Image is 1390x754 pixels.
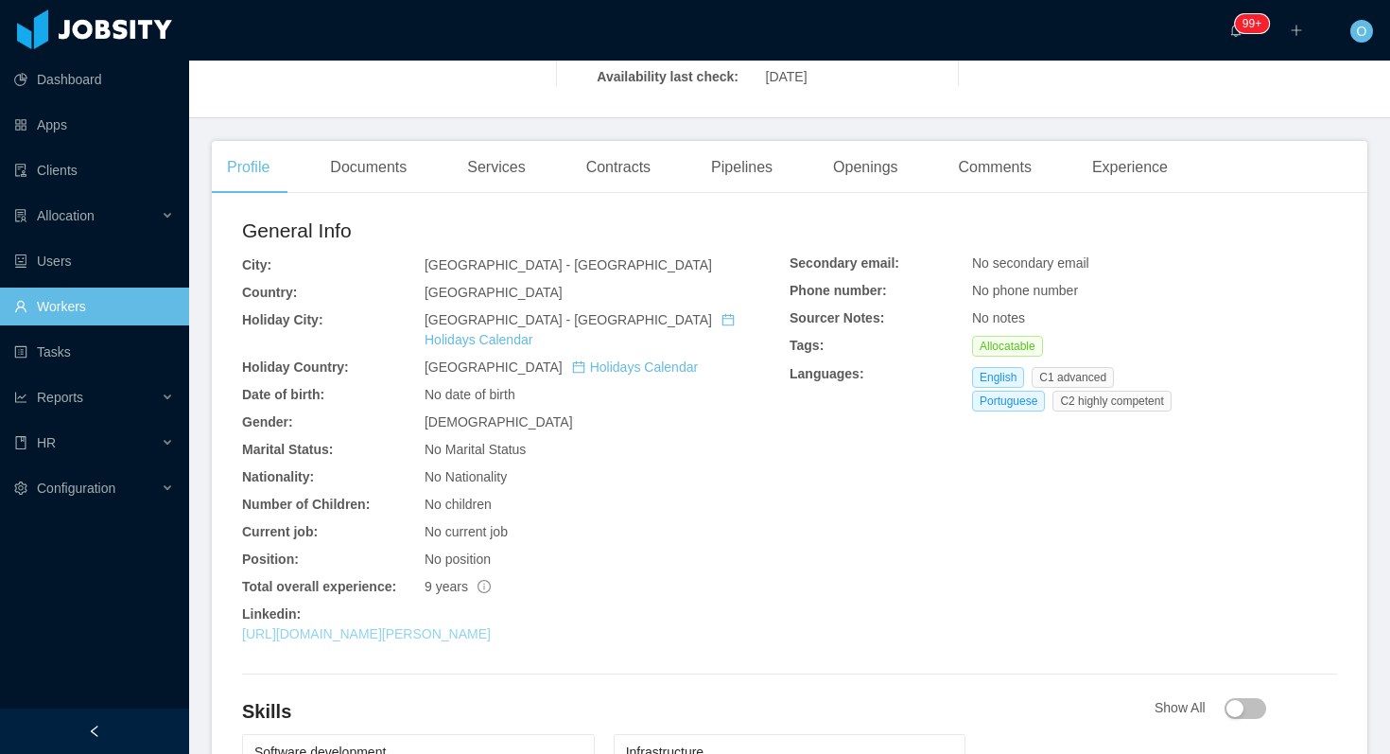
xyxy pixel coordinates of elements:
[790,310,884,325] b: Sourcer Notes:
[14,61,174,98] a: icon: pie-chartDashboard
[242,285,297,300] b: Country:
[14,288,174,325] a: icon: userWorkers
[425,359,698,375] span: [GEOGRAPHIC_DATA]
[242,524,318,539] b: Current job:
[14,391,27,404] i: icon: line-chart
[242,469,314,484] b: Nationality:
[425,552,491,567] span: No position
[478,580,491,593] span: info-circle
[790,255,899,271] b: Secondary email:
[242,497,370,512] b: Number of Children:
[696,141,788,194] div: Pipelines
[452,141,540,194] div: Services
[1077,141,1183,194] div: Experience
[1357,20,1367,43] span: O
[972,283,1078,298] span: No phone number
[14,106,174,144] a: icon: appstoreApps
[790,366,864,381] b: Languages:
[1235,14,1269,33] sup: 1637
[242,698,1155,725] h4: Skills
[597,69,738,84] b: Availability last check:
[14,333,174,371] a: icon: profileTasks
[242,442,333,457] b: Marital Status:
[790,338,824,353] b: Tags:
[37,390,83,405] span: Reports
[425,524,508,539] span: No current job
[1052,391,1171,412] span: C2 highly competent
[818,141,913,194] div: Openings
[242,216,790,246] h2: General Info
[14,242,174,280] a: icon: robotUsers
[37,481,115,496] span: Configuration
[972,255,1089,271] span: No secondary email
[242,606,301,622] b: Linkedin:
[972,367,1024,388] span: English
[242,552,299,567] b: Position:
[37,435,56,450] span: HR
[425,469,507,484] span: No Nationality
[572,359,698,375] a: icon: calendarHolidays Calendar
[425,312,739,347] span: [GEOGRAPHIC_DATA] - [GEOGRAPHIC_DATA]
[242,312,323,327] b: Holiday City:
[972,391,1045,412] span: Portuguese
[425,257,712,272] span: [GEOGRAPHIC_DATA] - [GEOGRAPHIC_DATA]
[1155,700,1266,715] span: Show All
[425,414,573,430] span: [DEMOGRAPHIC_DATA]
[972,336,1043,357] span: Allocatable
[425,442,526,457] span: No Marital Status
[14,436,27,449] i: icon: book
[242,414,293,430] b: Gender:
[242,387,324,402] b: Date of birth:
[1229,24,1242,37] i: icon: bell
[1032,367,1114,388] span: C1 advanced
[721,313,735,326] i: icon: calendar
[425,497,492,512] span: No children
[212,141,285,194] div: Profile
[242,359,349,375] b: Holiday Country:
[766,69,808,84] span: [DATE]
[14,209,27,222] i: icon: solution
[790,283,887,298] b: Phone number:
[571,141,666,194] div: Contracts
[242,257,271,272] b: City:
[425,285,563,300] span: [GEOGRAPHIC_DATA]
[1290,24,1303,37] i: icon: plus
[425,579,491,594] span: 9 years
[972,310,1025,325] span: No notes
[425,387,515,402] span: No date of birth
[572,360,585,374] i: icon: calendar
[315,141,422,194] div: Documents
[37,208,95,223] span: Allocation
[14,482,27,495] i: icon: setting
[242,579,396,594] b: Total overall experience:
[242,626,491,641] a: [URL][DOMAIN_NAME][PERSON_NAME]
[14,151,174,189] a: icon: auditClients
[944,141,1047,194] div: Comments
